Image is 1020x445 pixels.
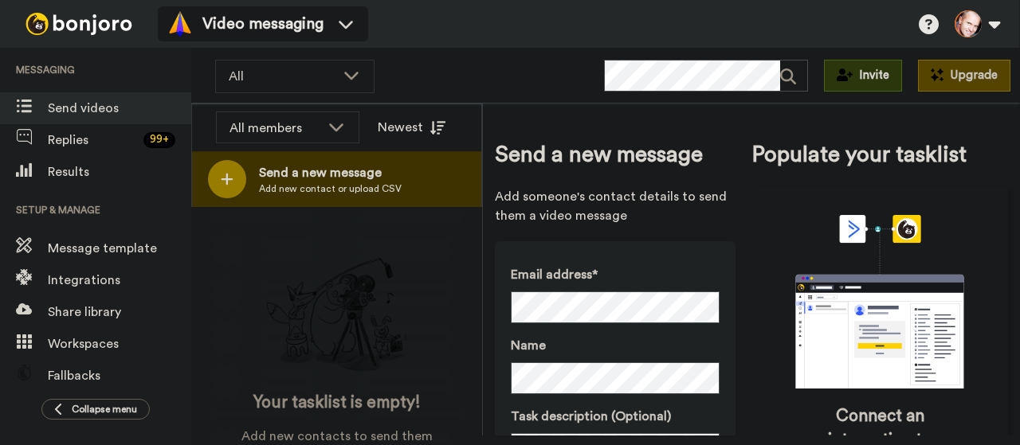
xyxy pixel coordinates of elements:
span: Integrations [48,271,191,290]
img: ready-set-action.png [257,252,417,379]
label: Task description (Optional) [511,407,720,426]
div: 99 + [143,132,175,148]
span: Fallbacks [48,366,191,385]
label: Email address* [511,265,720,284]
div: animation [760,215,999,388]
span: Send a new message [495,139,736,171]
span: All [229,67,335,86]
span: Results [48,162,191,182]
span: Message template [48,239,191,258]
span: Populate your tasklist [751,139,1008,171]
span: Add new contact or upload CSV [259,182,402,195]
img: vm-color.svg [167,11,193,37]
span: Video messaging [202,13,324,35]
img: bj-logo-header-white.svg [19,13,139,35]
span: Add someone's contact details to send them a video message [495,187,736,225]
span: Your tasklist is empty! [253,391,421,415]
span: Replies [48,131,137,150]
button: Upgrade [918,60,1010,92]
button: Newest [366,111,457,143]
span: Name [511,336,546,355]
span: Send videos [48,99,191,118]
span: Collapse menu [72,403,137,416]
div: All members [229,119,320,138]
span: Share library [48,303,191,322]
span: Send a new message [259,163,402,182]
button: Invite [824,60,902,92]
span: Workspaces [48,334,191,353]
button: Collapse menu [41,399,150,420]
